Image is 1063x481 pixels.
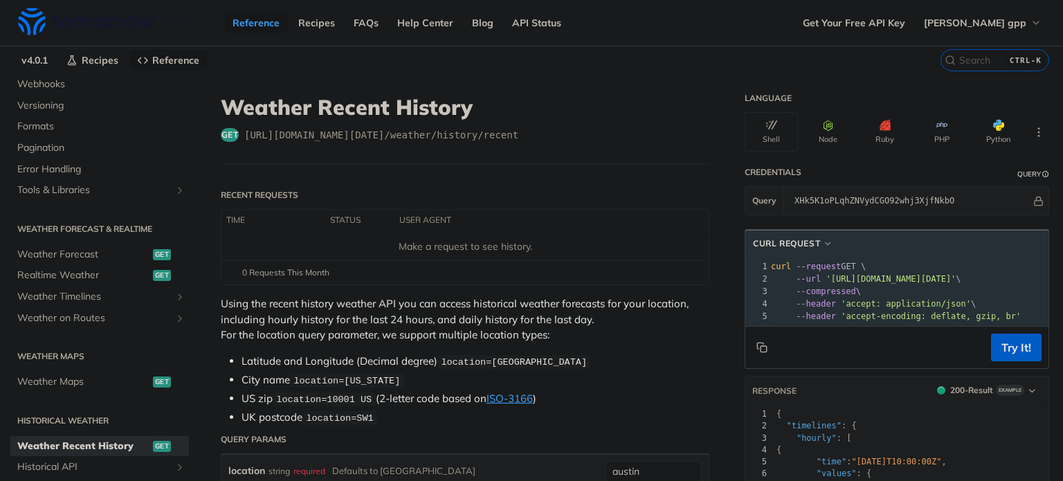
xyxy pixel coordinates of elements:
span: Formats [17,120,185,134]
span: get [153,441,171,452]
button: Python [972,112,1025,152]
span: https://api.tomorrow.io/v4/weather/history/recent [244,128,518,142]
div: 4 [745,444,767,456]
div: Language [745,92,792,105]
span: Query [752,194,776,207]
span: Weather Timelines [17,290,171,304]
div: 5 [745,456,767,468]
span: v4.0.1 [14,50,55,71]
span: "hourly" [797,433,837,443]
span: location=[US_STATE] [293,376,400,386]
a: Weather on RoutesShow subpages for Weather on Routes [10,308,189,329]
span: location=10001 US [276,394,372,405]
div: 3 [745,433,767,444]
a: Realtime Weatherget [10,265,189,286]
button: Copy to clipboard [752,337,772,358]
span: { [776,445,781,455]
a: Versioning [10,96,189,116]
div: Query [1017,169,1041,179]
a: FAQs [346,12,386,33]
span: get [153,270,171,281]
a: Get Your Free API Key [795,12,913,33]
button: Node [801,112,855,152]
a: Formats [10,116,189,137]
div: Recent Requests [221,189,298,201]
span: location=[GEOGRAPHIC_DATA] [441,357,587,367]
p: Using the recent history weather API you can access historical weather forecasts for your locatio... [221,296,709,343]
a: Weather Forecastget [10,244,189,265]
div: Make a request to see history. [227,239,703,254]
div: Query Params [221,433,287,446]
span: { [776,409,781,419]
th: time [221,210,325,232]
button: More Languages [1028,122,1049,143]
span: curl [771,262,791,271]
span: Historical API [17,460,171,474]
a: Reference [225,12,287,33]
span: Reference [152,54,199,66]
div: Credentials [745,166,801,179]
button: Show subpages for Historical API [174,462,185,473]
span: Pagination [17,141,185,155]
a: Weather Mapsget [10,372,189,392]
span: Weather Maps [17,375,149,389]
a: Weather Recent Historyget [10,436,189,457]
button: Ruby [858,112,911,152]
span: Error Handling [17,163,185,176]
span: "values" [817,469,857,478]
li: Latitude and Longitude (Decimal degree) [242,354,709,370]
a: API Status [505,12,569,33]
span: cURL Request [753,237,820,250]
div: string [269,461,290,481]
span: Weather on Routes [17,311,171,325]
button: Try It! [991,334,1042,361]
label: location [228,461,265,481]
a: Historical APIShow subpages for Historical API [10,457,189,478]
a: Tools & LibrariesShow subpages for Tools & Libraries [10,180,189,201]
h2: Weather Maps [10,350,189,363]
kbd: CTRL-K [1006,53,1045,67]
span: : { [776,469,871,478]
span: location=SW1 [306,413,373,424]
span: Recipes [82,54,118,66]
div: required [293,461,325,481]
span: --compressed [796,287,856,296]
button: Show subpages for Tools & Libraries [174,185,185,196]
span: get [153,249,171,260]
h1: Weather Recent History [221,95,709,120]
li: UK postcode [242,410,709,426]
span: Versioning [17,99,185,113]
span: --header [796,299,836,309]
svg: More ellipsis [1033,126,1045,138]
div: QueryInformation [1017,169,1049,179]
span: Webhooks [17,78,185,91]
h2: Historical Weather [10,415,189,427]
button: Hide [1032,194,1045,208]
svg: Search [945,55,956,66]
button: RESPONSE [752,385,797,397]
div: 3 [746,285,770,298]
a: Error Handling [10,159,189,180]
span: \ [771,287,861,296]
span: 'accept: application/json' [841,299,971,309]
span: \ [771,299,976,309]
div: 1 [745,408,767,420]
a: Webhooks [10,74,189,95]
a: Weather TimelinesShow subpages for Weather Timelines [10,287,189,307]
span: 'accept-encoding: deflate, gzip, br' [841,311,1021,321]
button: [PERSON_NAME] gpp [916,12,1049,33]
span: get [221,128,239,142]
a: ISO-3166 [487,392,533,405]
h2: Weather Forecast & realtime [10,223,189,235]
li: City name [242,372,709,388]
span: : { [776,421,857,430]
a: Help Center [390,12,461,33]
span: "timelines" [786,421,841,430]
div: 2 [746,273,770,285]
button: Show subpages for Weather on Routes [174,313,185,324]
li: US zip (2-letter code based on ) [242,391,709,407]
button: 200200-ResultExample [931,383,1042,397]
span: --request [796,262,841,271]
a: Recipes [59,50,126,71]
div: 1 [746,260,770,273]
